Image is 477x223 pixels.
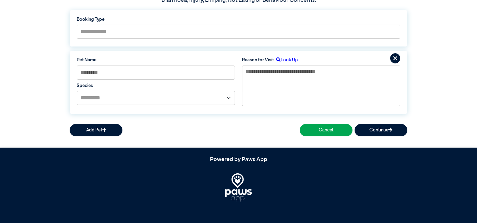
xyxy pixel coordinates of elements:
[77,57,235,63] label: Pet Name
[70,156,407,163] h5: Powered by Paws App
[77,82,235,89] label: Species
[77,16,400,23] label: Booking Type
[355,124,407,136] button: Continue
[242,57,274,63] label: Reason for Visit
[274,57,298,63] label: Look Up
[300,124,352,136] button: Cancel
[225,173,252,202] img: PawsApp
[70,124,122,136] button: Add Pet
